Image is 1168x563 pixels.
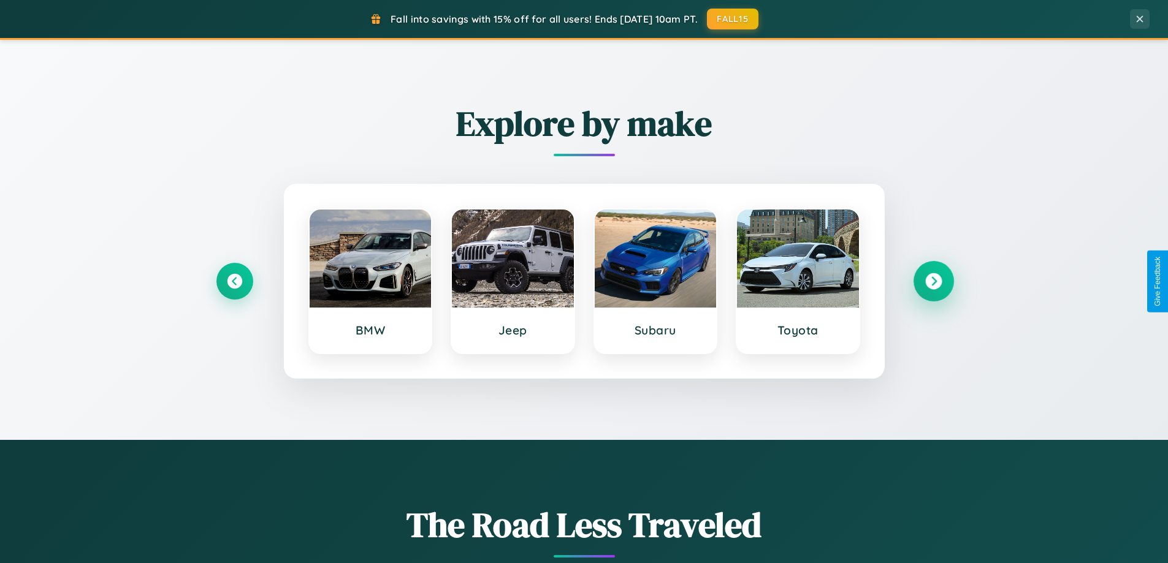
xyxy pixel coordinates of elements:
[464,323,562,338] h3: Jeep
[707,9,758,29] button: FALL15
[216,100,952,147] h2: Explore by make
[216,501,952,548] h1: The Road Less Traveled
[607,323,704,338] h3: Subaru
[391,13,698,25] span: Fall into savings with 15% off for all users! Ends [DATE] 10am PT.
[749,323,847,338] h3: Toyota
[1153,257,1162,306] div: Give Feedback
[322,323,419,338] h3: BMW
